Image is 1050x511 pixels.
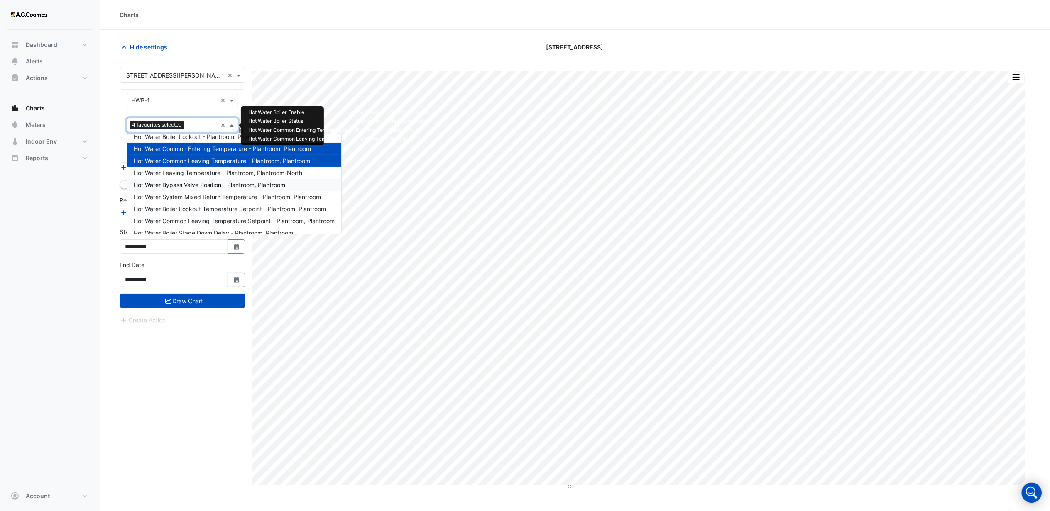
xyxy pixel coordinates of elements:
[7,150,93,166] button: Reports
[384,135,433,144] td: Plantroom
[244,108,352,117] td: Hot Water Boiler Enable
[120,10,139,19] div: Charts
[120,208,181,217] button: Add Reference Line
[130,121,184,129] span: 4 favourites selected
[11,57,19,66] app-icon: Alerts
[352,117,384,126] td: Plantroom
[384,108,433,117] td: Plantroom-North
[127,134,342,234] ng-dropdown-panel: Options list
[1022,483,1042,503] div: Open Intercom Messenger
[10,7,47,23] img: Company Logo
[134,217,335,224] span: Hot Water Common Leaving Temperature Setpoint - Plantroom, Plantroom
[7,53,93,70] button: Alerts
[130,43,167,51] span: Hide settings
[11,137,19,146] app-icon: Indoor Env
[134,181,285,188] span: Hot Water Bypass Valve Position - Plantroom, Plantroom
[7,70,93,86] button: Actions
[7,100,93,117] button: Charts
[11,121,19,129] app-icon: Meters
[228,71,235,80] span: Clear
[7,488,93,504] button: Account
[134,133,265,140] span: Hot Water Boiler Lockout - Plantroom, Plantroom
[11,74,19,82] app-icon: Actions
[26,121,46,129] span: Meters
[26,57,43,66] span: Alerts
[11,154,19,162] app-icon: Reports
[546,43,604,51] span: [STREET_ADDRESS]
[244,117,352,126] td: Hot Water Boiler Status
[26,137,57,146] span: Indoor Env
[233,243,240,250] fa-icon: Select Date
[26,41,57,49] span: Dashboard
[352,108,384,117] td: Plantroom
[134,169,302,176] span: Hot Water Leaving Temperature - Plantroom, Plantroom-North
[134,145,311,152] span: Hot Water Common Entering Temperature - Plantroom, Plantroom
[233,276,240,283] fa-icon: Select Date
[352,135,384,144] td: Plantroom
[220,96,228,105] span: Clear
[134,205,326,212] span: Hot Water Boiler Lockout Temperature Setpoint - Plantroom, Plantroom
[26,492,50,500] span: Account
[244,135,352,144] td: Hot Water Common Leaving Temperature
[120,260,144,269] label: End Date
[244,126,352,135] td: Hot Water Common Entering Temperature
[220,121,228,129] span: Clear
[120,40,173,54] button: Hide settings
[384,117,433,126] td: Plantroom-North
[1008,72,1024,83] button: More Options
[7,133,93,150] button: Indoor Env
[134,229,293,236] span: Hot Water Boiler Stage Down Delay - Plantroom, Plantroom
[26,74,48,82] span: Actions
[134,193,321,200] span: Hot Water System Mixed Return Temperature - Plantroom, Plantroom
[384,126,433,135] td: Plantroom
[120,163,170,173] button: Add Equipment
[134,157,310,164] span: Hot Water Common Leaving Temperature - Plantroom, Plantroom
[120,227,147,236] label: Start Date
[11,41,19,49] app-icon: Dashboard
[26,154,48,162] span: Reports
[11,104,19,112] app-icon: Charts
[7,117,93,133] button: Meters
[352,126,384,135] td: Plantroom
[7,36,93,53] button: Dashboard
[120,294,245,308] button: Draw Chart
[120,316,166,323] app-escalated-ticket-create-button: Please draw the charts first
[26,104,45,112] span: Charts
[120,196,163,204] label: Reference Lines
